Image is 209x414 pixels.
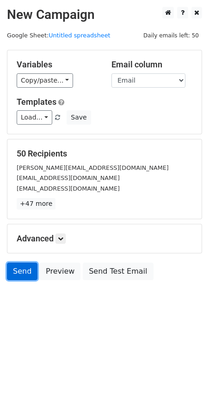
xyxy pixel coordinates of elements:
[17,174,120,181] small: [EMAIL_ADDRESS][DOMAIN_NAME]
[17,60,98,70] h5: Variables
[17,234,192,244] h5: Advanced
[67,110,91,125] button: Save
[111,60,192,70] h5: Email column
[140,30,202,41] span: Daily emails left: 50
[7,7,202,23] h2: New Campaign
[49,32,110,39] a: Untitled spreadsheet
[7,263,37,280] a: Send
[163,370,209,414] iframe: Chat Widget
[17,97,56,107] a: Templates
[7,32,111,39] small: Google Sheet:
[40,263,80,280] a: Preview
[83,263,153,280] a: Send Test Email
[17,73,73,88] a: Copy/paste...
[17,149,192,159] h5: 50 Recipients
[17,198,55,210] a: +47 more
[17,164,169,171] small: [PERSON_NAME][EMAIL_ADDRESS][DOMAIN_NAME]
[140,32,202,39] a: Daily emails left: 50
[17,185,120,192] small: [EMAIL_ADDRESS][DOMAIN_NAME]
[17,110,52,125] a: Load...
